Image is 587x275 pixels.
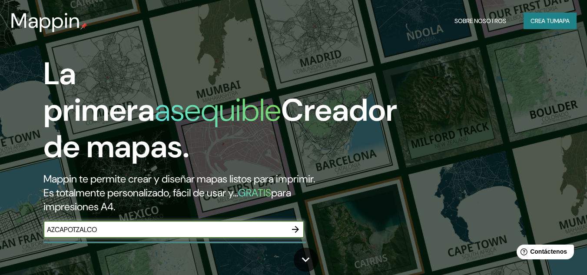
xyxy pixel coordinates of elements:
button: Crea tumapa [524,13,577,29]
button: Sobre nosotros [451,13,510,29]
font: La primera [43,53,155,130]
font: Creador de mapas. [43,90,397,167]
font: Es totalmente personalizado, fácil de usar y... [43,186,238,199]
font: para impresiones A4. [43,186,291,213]
font: asequible [155,90,281,130]
font: GRATIS [238,186,271,199]
font: Mappin [10,7,80,34]
img: pin de mapeo [80,23,87,30]
font: mapa [554,17,570,25]
font: Crea tu [531,17,554,25]
iframe: Lanzador de widgets de ayuda [510,241,577,265]
input: Elige tu lugar favorito [43,225,287,235]
font: Sobre nosotros [454,17,506,25]
font: Mappin te permite crear y diseñar mapas listos para imprimir. [43,172,315,186]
